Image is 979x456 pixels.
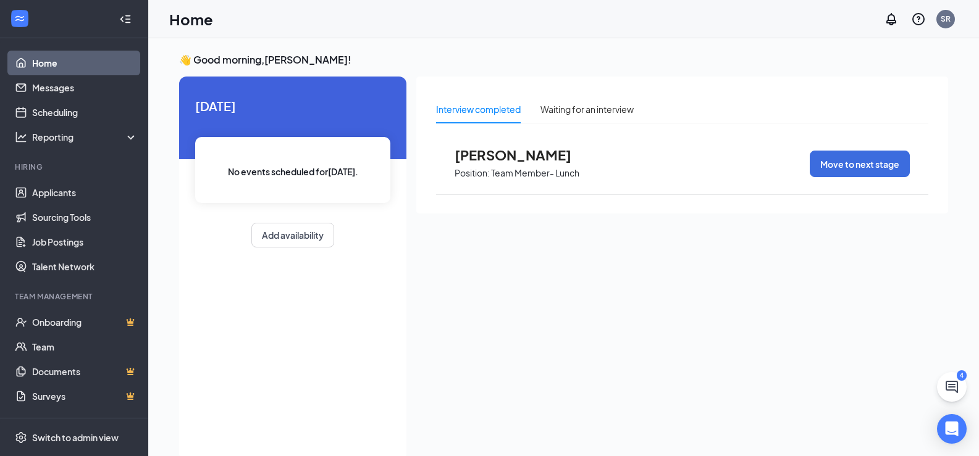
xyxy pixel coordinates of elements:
[119,13,132,25] svg: Collapse
[14,12,26,25] svg: WorkstreamLogo
[436,102,521,116] div: Interview completed
[228,165,358,178] span: No events scheduled for [DATE] .
[195,96,390,115] span: [DATE]
[32,254,138,279] a: Talent Network
[251,223,334,247] button: Add availability
[32,75,138,100] a: Messages
[944,379,959,394] svg: ChatActive
[455,147,590,163] span: [PERSON_NAME]
[15,431,27,444] svg: Settings
[32,180,138,205] a: Applicants
[32,131,138,143] div: Reporting
[937,372,967,402] button: ChatActive
[540,102,634,116] div: Waiting for an interview
[32,310,138,334] a: OnboardingCrown
[32,205,138,230] a: Sourcing Tools
[810,151,910,177] button: Move to next stage
[957,370,967,381] div: 4
[169,9,213,30] h1: Home
[32,230,138,254] a: Job Postings
[32,334,138,359] a: Team
[15,162,135,172] div: Hiring
[937,414,967,444] div: Open Intercom Messenger
[911,12,926,27] svg: QuestionInfo
[32,384,138,408] a: SurveysCrown
[32,359,138,384] a: DocumentsCrown
[884,12,899,27] svg: Notifications
[32,431,119,444] div: Switch to admin view
[32,100,138,125] a: Scheduling
[491,167,579,179] p: Team Member- Lunch
[455,167,490,179] p: Position:
[15,291,135,302] div: Team Management
[32,51,138,75] a: Home
[941,14,951,24] div: SR
[15,131,27,143] svg: Analysis
[179,53,948,67] h3: 👋 Good morning, [PERSON_NAME] !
